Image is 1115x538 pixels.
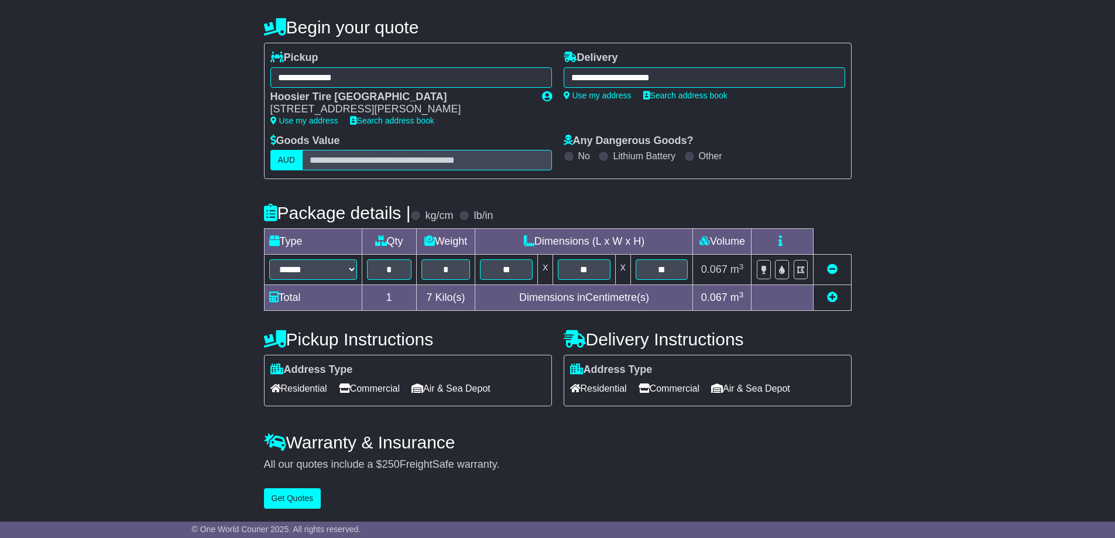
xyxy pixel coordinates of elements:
td: x [615,255,630,285]
td: Weight [416,229,475,255]
span: 7 [426,292,432,303]
label: AUD [270,150,303,170]
span: m [730,263,744,275]
a: Use my address [270,116,338,125]
td: 1 [362,285,416,311]
h4: Package details | [264,203,411,222]
span: m [730,292,744,303]
h4: Delivery Instructions [564,330,852,349]
sup: 3 [739,262,744,271]
label: Other [699,150,722,162]
a: Remove this item [827,263,838,275]
a: Add new item [827,292,838,303]
span: Air & Sea Depot [411,379,490,397]
a: Search address book [350,116,434,125]
span: Residential [270,379,327,397]
td: Dimensions (L x W x H) [475,229,693,255]
sup: 3 [739,290,744,299]
label: kg/cm [425,210,453,222]
a: Search address book [643,91,728,100]
span: Commercial [339,379,400,397]
span: 0.067 [701,292,728,303]
label: Any Dangerous Goods? [564,135,694,148]
h4: Warranty & Insurance [264,433,852,452]
span: Air & Sea Depot [711,379,790,397]
span: 0.067 [701,263,728,275]
td: Dimensions in Centimetre(s) [475,285,693,311]
label: lb/in [474,210,493,222]
label: Delivery [564,52,618,64]
td: x [538,255,553,285]
span: 250 [382,458,400,470]
h4: Begin your quote [264,18,852,37]
label: Pickup [270,52,318,64]
button: Get Quotes [264,488,321,509]
td: Volume [693,229,752,255]
label: Lithium Battery [613,150,675,162]
td: Qty [362,229,416,255]
label: No [578,150,590,162]
a: Use my address [564,91,632,100]
div: [STREET_ADDRESS][PERSON_NAME] [270,103,530,116]
label: Address Type [570,364,653,376]
div: Hoosier Tire [GEOGRAPHIC_DATA] [270,91,530,104]
td: Type [264,229,362,255]
td: Total [264,285,362,311]
div: All our quotes include a $ FreightSafe warranty. [264,458,852,471]
span: Residential [570,379,627,397]
label: Goods Value [270,135,340,148]
span: Commercial [639,379,699,397]
td: Kilo(s) [416,285,475,311]
h4: Pickup Instructions [264,330,552,349]
label: Address Type [270,364,353,376]
span: © One World Courier 2025. All rights reserved. [192,525,361,534]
